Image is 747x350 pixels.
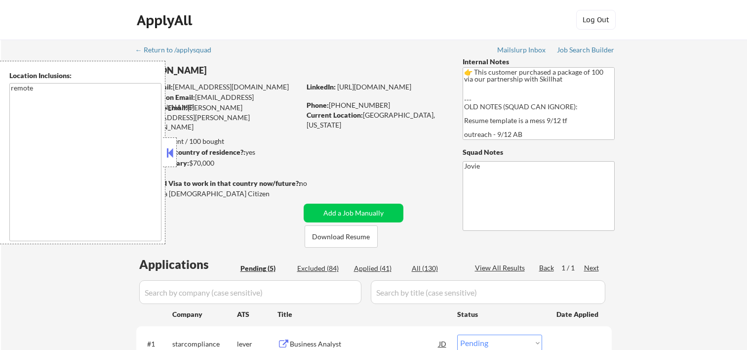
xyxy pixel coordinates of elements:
[172,309,237,319] div: Company
[139,280,361,304] input: Search by company (case sensitive)
[305,225,378,248] button: Download Resume
[136,189,303,199] div: Yes, I am a [DEMOGRAPHIC_DATA] Citizen
[463,57,615,67] div: Internal Notes
[557,46,615,53] div: Job Search Builder
[497,46,547,56] a: Mailslurp Inbox
[137,92,300,112] div: [EMAIL_ADDRESS][DOMAIN_NAME]
[297,263,347,273] div: Excluded (84)
[557,46,615,56] a: Job Search Builder
[136,147,297,157] div: yes
[539,263,555,273] div: Back
[307,101,329,109] strong: Phone:
[237,339,277,349] div: lever
[277,309,448,319] div: Title
[136,179,301,187] strong: Will need Visa to work in that country now/future?:
[412,263,461,273] div: All (130)
[290,339,439,349] div: Business Analyst
[307,111,363,119] strong: Current Location:
[136,136,300,146] div: 41 sent / 100 bought
[354,263,403,273] div: Applied (41)
[304,204,403,222] button: Add a Job Manually
[307,110,446,130] div: [GEOGRAPHIC_DATA], [US_STATE]
[463,147,615,157] div: Squad Notes
[475,263,528,273] div: View All Results
[561,263,584,273] div: 1 / 1
[240,263,290,273] div: Pending (5)
[9,71,161,81] div: Location Inclusions:
[136,64,339,77] div: [PERSON_NAME]
[576,10,616,30] button: Log Out
[137,82,300,92] div: [EMAIL_ADDRESS][DOMAIN_NAME]
[337,83,411,91] a: [URL][DOMAIN_NAME]
[299,178,327,188] div: no
[307,83,336,91] strong: LinkedIn:
[307,100,446,110] div: [PHONE_NUMBER]
[137,12,195,29] div: ApplyAll
[147,339,164,349] div: #1
[497,46,547,53] div: Mailslurp Inbox
[237,309,277,319] div: ATS
[136,103,300,132] div: [PERSON_NAME][EMAIL_ADDRESS][PERSON_NAME][DOMAIN_NAME]
[136,148,245,156] strong: Can work in country of residence?:
[172,339,237,349] div: starcompliance
[556,309,600,319] div: Date Applied
[457,305,542,323] div: Status
[136,158,300,168] div: $70,000
[139,259,237,270] div: Applications
[584,263,600,273] div: Next
[135,46,221,56] a: ← Return to /applysquad
[371,280,605,304] input: Search by title (case sensitive)
[135,46,221,53] div: ← Return to /applysquad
